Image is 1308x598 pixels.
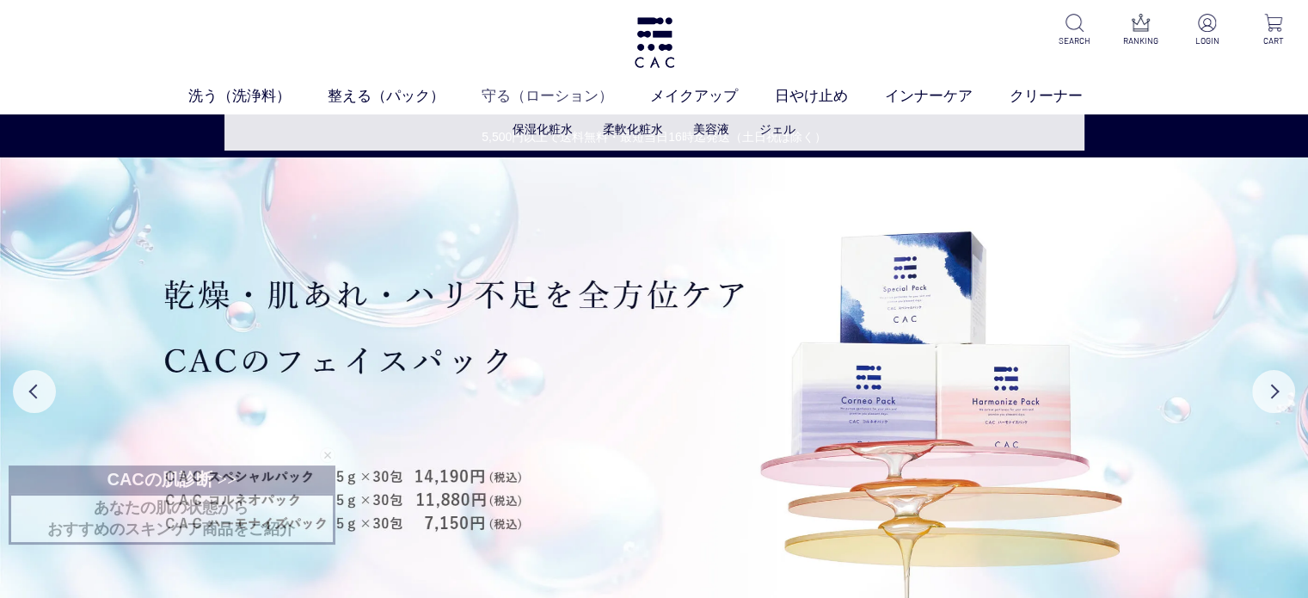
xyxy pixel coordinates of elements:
p: SEARCH [1053,34,1096,47]
p: CART [1252,34,1294,47]
a: インナーケア [885,85,1010,108]
p: RANKING [1120,34,1162,47]
a: クリーナー [1010,85,1120,108]
a: メイクアップ [650,85,775,108]
button: Next [1252,370,1295,413]
a: 日やけ止め [775,85,885,108]
a: CART [1252,14,1294,47]
img: logo [632,17,677,68]
a: 洗う（洗浄料） [188,85,328,108]
p: LOGIN [1186,34,1228,47]
a: ジェル [759,122,795,136]
a: 美容液 [693,122,729,136]
a: 柔軟化粧水 [603,122,663,136]
a: SEARCH [1053,14,1096,47]
a: RANKING [1120,14,1162,47]
a: 保湿化粧水 [513,122,573,136]
button: Previous [13,370,56,413]
a: 守る（ローション） [482,85,650,108]
a: 5,500円以上で送料無料・最短当日16時迄発送（土日祝は除く） [1,128,1307,146]
a: 整える（パック） [328,85,482,108]
a: LOGIN [1186,14,1228,47]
